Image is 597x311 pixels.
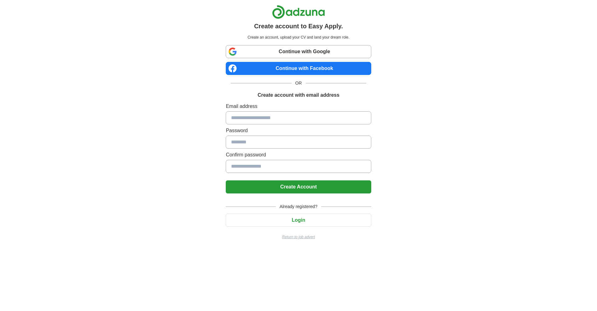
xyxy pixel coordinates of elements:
[226,62,371,75] a: Continue with Facebook
[226,234,371,240] a: Return to job advert
[272,5,325,19] img: Adzuna logo
[226,214,371,227] button: Login
[226,151,371,159] label: Confirm password
[226,103,371,110] label: Email address
[276,203,321,210] span: Already registered?
[226,217,371,223] a: Login
[257,91,339,99] h1: Create account with email address
[226,180,371,193] button: Create Account
[226,45,371,58] a: Continue with Google
[226,127,371,134] label: Password
[254,21,343,31] h1: Create account to Easy Apply.
[227,35,370,40] p: Create an account, upload your CV and land your dream role.
[292,80,306,86] span: OR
